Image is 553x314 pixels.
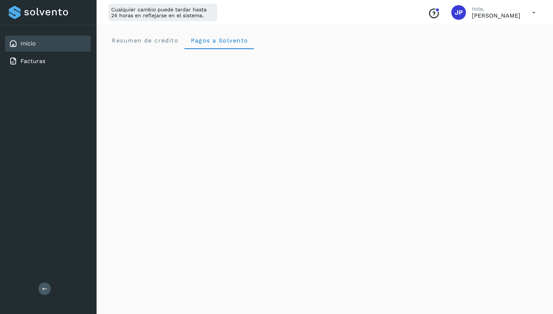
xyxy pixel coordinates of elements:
[111,37,178,44] span: Resumen de crédito
[5,53,91,69] div: Facturas
[108,4,217,21] div: Cualquier cambio puede tardar hasta 24 horas en reflejarse en el sistema.
[5,36,91,52] div: Inicio
[190,37,248,44] span: Pagos a Solvento
[20,58,45,64] a: Facturas
[472,12,520,19] p: José Pablo Muciño
[20,40,36,47] a: Inicio
[472,6,520,12] p: Hola,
